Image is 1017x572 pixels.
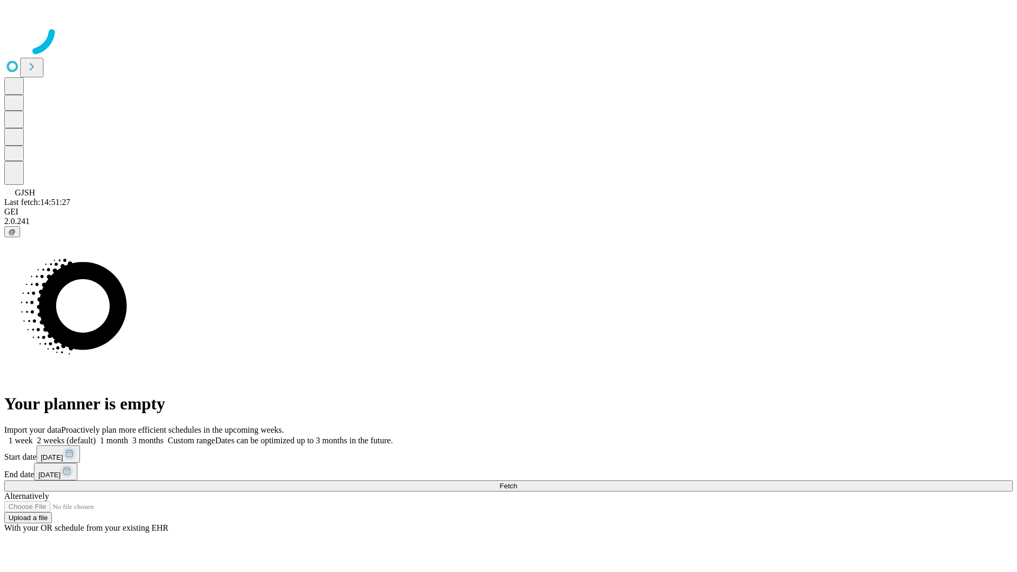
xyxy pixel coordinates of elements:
[4,523,168,532] span: With your OR schedule from your existing EHR
[4,198,70,207] span: Last fetch: 14:51:27
[4,226,20,237] button: @
[132,436,164,445] span: 3 months
[168,436,215,445] span: Custom range
[37,445,80,463] button: [DATE]
[4,463,1013,480] div: End date
[8,228,16,236] span: @
[4,445,1013,463] div: Start date
[4,207,1013,217] div: GEI
[38,471,60,479] span: [DATE]
[100,436,128,445] span: 1 month
[499,482,517,490] span: Fetch
[4,512,52,523] button: Upload a file
[15,188,35,197] span: GJSH
[4,217,1013,226] div: 2.0.241
[41,453,63,461] span: [DATE]
[34,463,77,480] button: [DATE]
[37,436,96,445] span: 2 weeks (default)
[4,394,1013,414] h1: Your planner is empty
[8,436,33,445] span: 1 week
[4,425,61,434] span: Import your data
[4,491,49,501] span: Alternatively
[4,480,1013,491] button: Fetch
[215,436,392,445] span: Dates can be optimized up to 3 months in the future.
[61,425,284,434] span: Proactively plan more efficient schedules in the upcoming weeks.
